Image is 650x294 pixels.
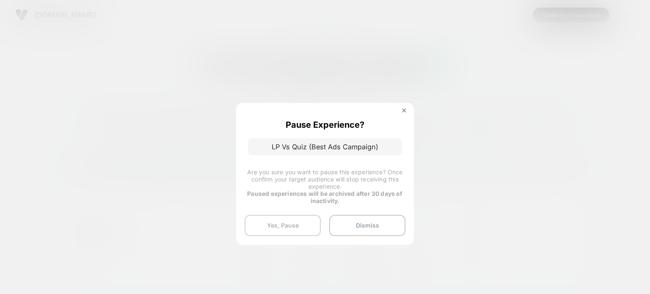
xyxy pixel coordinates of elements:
button: Yes, Pause [245,215,321,236]
strong: Paused experiences will be archived after 30 days of inactivity. [247,190,402,204]
button: Dismiss [329,215,405,236]
span: Are you sure you want to pause this experience? Once confirm your target audience will stop recei... [247,168,402,190]
p: LP Vs Quiz (Best Ads Campaign) [248,138,402,155]
p: Pause Experience? [286,120,364,130]
img: close [402,108,406,113]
